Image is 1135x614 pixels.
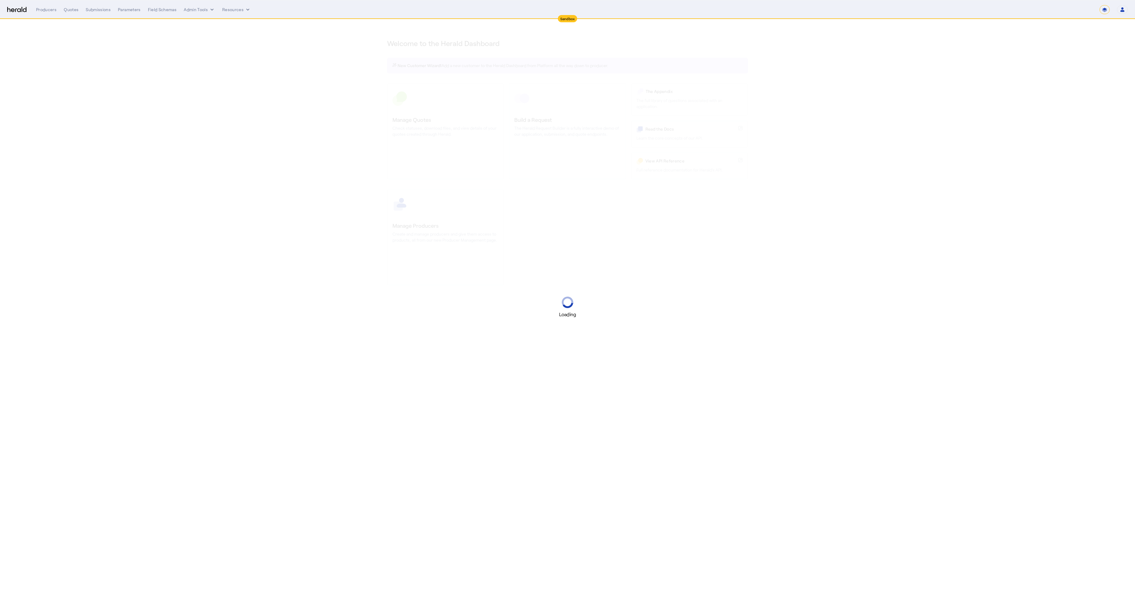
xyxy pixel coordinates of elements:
[7,7,26,13] img: Herald Logo
[86,7,111,13] div: Submissions
[558,15,577,22] div: Sandbox
[184,7,215,13] button: internal dropdown menu
[36,7,57,13] div: Producers
[118,7,141,13] div: Parameters
[148,7,177,13] div: Field Schemas
[222,7,251,13] button: Resources dropdown menu
[64,7,78,13] div: Quotes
